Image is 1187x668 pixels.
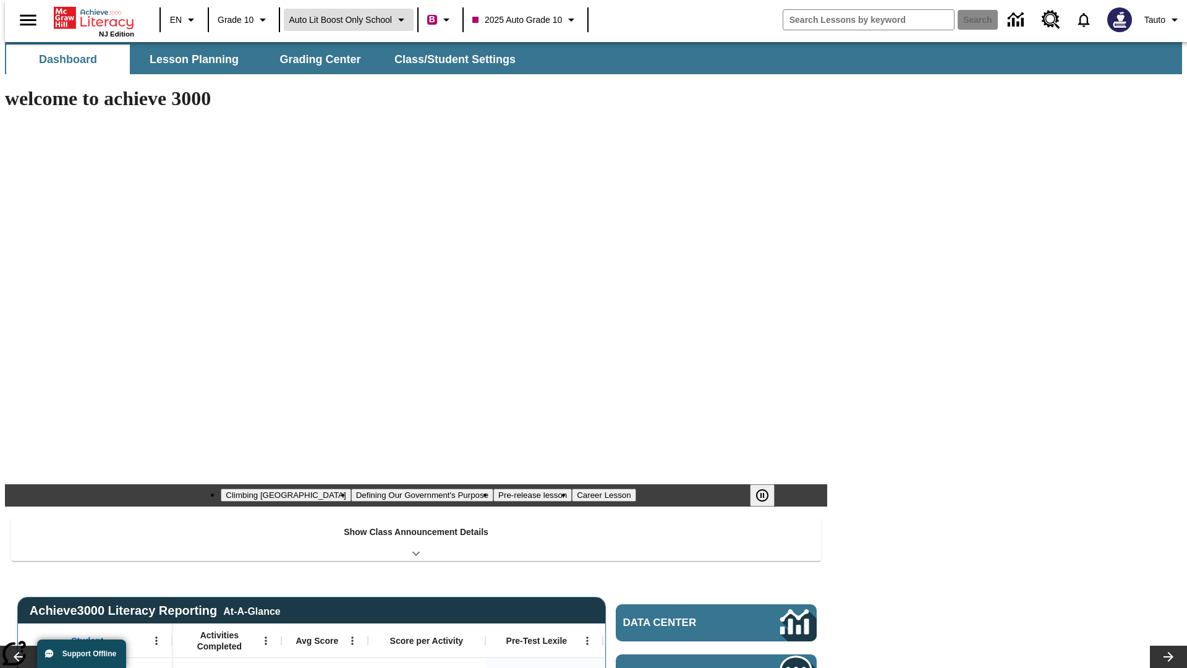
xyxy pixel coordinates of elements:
button: Class: 2025 Auto Grade 10, Select your class [467,9,584,31]
button: Slide 3 Pre-release lesson [493,489,572,502]
button: Grading Center [258,45,382,74]
button: Open Menu [257,632,275,650]
a: Data Center [616,604,817,641]
a: Notifications [1068,4,1100,36]
span: 2025 Auto Grade 10 [472,14,562,27]
span: EN [170,14,182,27]
div: SubNavbar [5,45,527,74]
button: Profile/Settings [1139,9,1187,31]
span: Avg Score [296,635,338,646]
span: Student [71,635,103,646]
button: Class/Student Settings [385,45,525,74]
button: Grade: Grade 10, Select a grade [213,9,275,31]
span: Data Center [623,617,739,629]
span: NJ Edition [99,30,134,38]
button: Pause [750,484,775,507]
img: Avatar [1107,7,1132,32]
span: Auto Lit Boost only School [289,14,392,27]
div: Show Class Announcement Details [11,518,821,561]
div: Home [54,4,134,38]
button: Open Menu [147,632,166,650]
button: Slide 4 Career Lesson [572,489,636,502]
button: Open side menu [10,2,46,38]
a: Home [54,6,134,30]
button: Slide 2 Defining Our Government's Purpose [351,489,493,502]
span: Score per Activity [390,635,464,646]
span: Tauto [1144,14,1165,27]
button: Dashboard [6,45,130,74]
span: Pre-Test Lexile [506,635,568,646]
input: search field [783,10,954,30]
button: Lesson carousel, Next [1150,646,1187,668]
p: Show Class Announcement Details [344,526,488,539]
button: Lesson Planning [132,45,256,74]
button: Language: EN, Select a language [164,9,204,31]
span: Activities Completed [179,630,260,652]
button: School: Auto Lit Boost only School, Select your school [284,9,414,31]
h1: welcome to achieve 3000 [5,87,827,110]
button: Select a new avatar [1100,4,1139,36]
div: Pause [750,484,787,507]
div: At-A-Glance [223,604,280,617]
button: Boost Class color is violet red. Change class color [422,9,459,31]
span: Achieve3000 Literacy Reporting [30,604,281,618]
a: Data Center [1000,3,1034,37]
button: Open Menu [343,632,362,650]
div: SubNavbar [5,42,1182,74]
button: Open Menu [578,632,597,650]
button: Slide 1 Climbing Mount Tai [221,489,351,502]
a: Resource Center, Will open in new tab [1034,3,1068,36]
span: B [429,12,435,27]
span: Grade 10 [218,14,253,27]
span: Support Offline [62,649,116,658]
button: Support Offline [37,640,126,668]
